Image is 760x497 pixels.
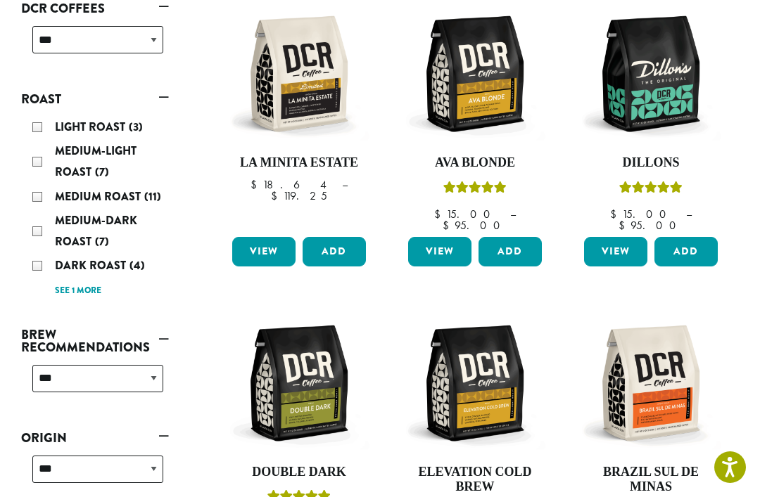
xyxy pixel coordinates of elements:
a: View [408,237,471,266]
span: (3) [129,119,143,135]
span: Light Roast [55,119,129,135]
div: Roast [21,111,169,306]
h4: La Minita Estate [229,155,369,171]
span: $ [251,177,262,192]
bdi: 15.00 [434,207,497,221]
a: See 1 more [55,284,101,298]
span: – [510,207,516,221]
button: Add [654,237,718,266]
h4: Dillons [581,155,721,171]
span: Medium Roast [55,188,144,205]
img: DCR-12oz-La-Minita-Estate-Stock-scaled.png [229,4,369,144]
img: DCR-12oz-Ava-Blonde-Stock-scaled.png [405,4,545,144]
bdi: 18.64 [251,177,329,192]
span: – [342,177,348,192]
h4: Ava Blonde [405,155,545,171]
bdi: 95.00 [443,218,507,233]
span: $ [434,207,446,221]
bdi: 15.00 [610,207,673,221]
span: (4) [129,257,145,273]
button: Add [303,237,366,266]
span: Dark Roast [55,257,129,273]
a: DillonsRated 5.00 out of 5 [581,4,721,231]
img: DCR-12oz-Brazil-Sul-De-Minas-Stock-scaled.png [581,313,721,453]
a: La Minita Estate [229,4,369,231]
span: $ [619,218,631,233]
span: Medium-Light Roast [55,143,137,180]
a: View [584,237,647,266]
span: Medium-Dark Roast [55,212,137,250]
h4: Elevation Cold Brew [405,465,545,495]
bdi: 119.25 [271,188,327,203]
img: DCR-12oz-Double-Dark-Stock-scaled.png [229,313,369,453]
a: Brew Recommendations [21,323,169,359]
a: Roast [21,87,169,111]
span: (7) [95,233,109,250]
h4: Brazil Sul De Minas [581,465,721,495]
div: Rated 5.00 out of 5 [443,179,507,200]
span: (7) [95,164,109,180]
span: – [686,207,692,221]
div: Rated 5.00 out of 5 [619,179,683,200]
div: Brew Recommendations [21,359,169,409]
button: Add [479,237,542,266]
a: View [232,237,296,266]
a: Origin [21,426,169,450]
bdi: 95.00 [619,218,683,233]
span: $ [271,188,283,203]
h4: Double Dark [229,465,369,480]
div: DCR Coffees [21,20,169,70]
img: DCR-12oz-Dillons-Stock-scaled.png [581,4,721,144]
img: DCR-12oz-Elevation-Cold-Brew-Stock-scaled.png [405,313,545,453]
span: (11) [144,188,161,205]
span: $ [610,207,622,221]
span: $ [443,218,455,233]
a: Ava BlondeRated 5.00 out of 5 [405,4,545,231]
